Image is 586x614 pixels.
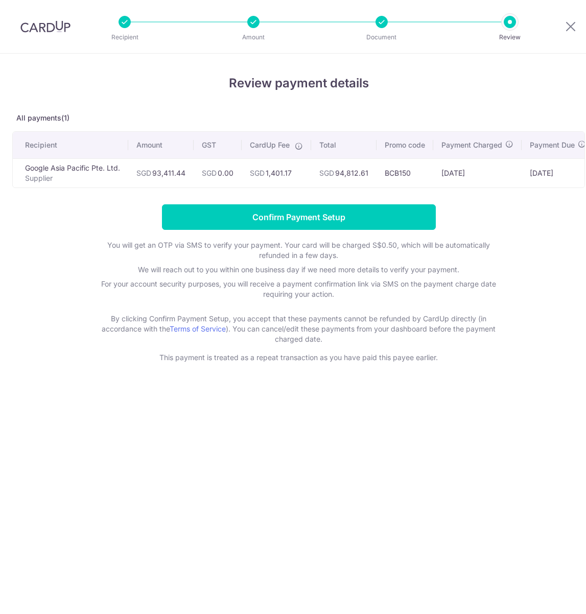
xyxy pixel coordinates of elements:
[377,158,433,187] td: BCB150
[95,314,503,344] p: By clicking Confirm Payment Setup, you accept that these payments cannot be refunded by CardUp di...
[12,74,585,92] h4: Review payment details
[377,132,433,158] th: Promo code
[13,132,128,158] th: Recipient
[13,158,128,187] td: Google Asia Pacific Pte. Ltd.
[530,140,575,150] span: Payment Due
[128,132,194,158] th: Amount
[194,132,242,158] th: GST
[95,240,503,261] p: You will get an OTP via SMS to verify your payment. Your card will be charged S$0.50, which will ...
[136,169,151,177] span: SGD
[242,158,311,187] td: 1,401.17
[311,132,377,158] th: Total
[311,158,377,187] td: 94,812.61
[95,279,503,310] p: For your account security purposes, you will receive a payment confirmation link via SMS on the p...
[216,32,291,42] p: Amount
[95,352,503,363] p: This payment is treated as a repeat transaction as you have paid this payee earlier.
[162,204,436,230] input: Confirm Payment Setup
[25,173,120,183] p: Supplier
[521,583,576,609] iframe: Opens a widget where you can find more information
[95,265,503,275] p: We will reach out to you within one business day if we need more details to verify your payment.
[250,169,265,177] span: SGD
[250,140,290,150] span: CardUp Fee
[433,158,522,187] td: [DATE]
[194,158,242,187] td: 0.00
[128,158,194,187] td: 93,411.44
[170,324,226,333] a: Terms of Service
[441,140,502,150] span: Payment Charged
[472,32,548,42] p: Review
[20,20,71,33] img: CardUp
[202,169,217,177] span: SGD
[319,169,334,177] span: SGD
[12,113,585,123] p: All payments(1)
[87,32,162,42] p: Recipient
[344,32,419,42] p: Document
